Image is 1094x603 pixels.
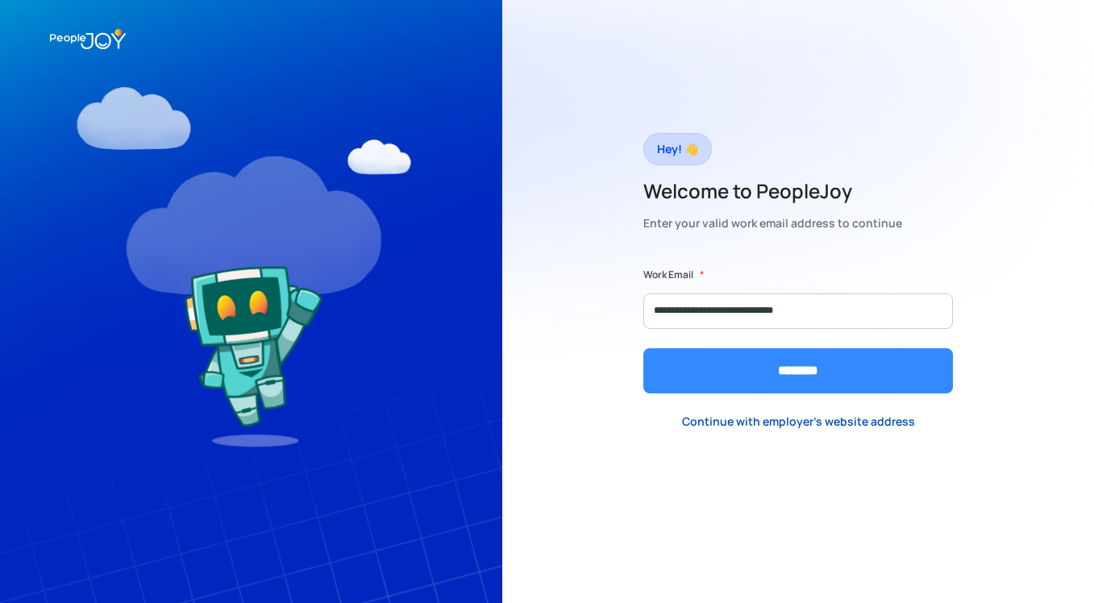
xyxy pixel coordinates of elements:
[657,138,698,160] div: Hey! 👋
[643,267,953,393] form: Form
[643,267,693,283] label: Work Email
[669,405,928,439] a: Continue with employer's website address
[643,178,902,204] h2: Welcome to PeopleJoy
[643,212,902,235] div: Enter your valid work email address to continue
[682,414,915,430] div: Continue with employer's website address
